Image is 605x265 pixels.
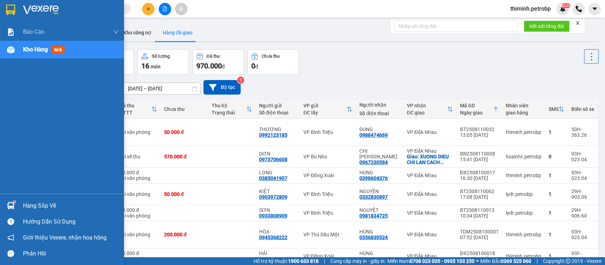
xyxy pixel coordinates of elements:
div: Tài xế thu [119,154,157,159]
span: question-circle [7,218,14,225]
div: Ngày giao [460,110,493,115]
div: HÒA [259,229,297,235]
div: 0 [549,154,564,159]
input: Select a date range. [123,83,200,94]
div: 17:08 [DATE] [460,194,499,200]
div: VP Bình Triệu [303,191,352,197]
div: Đã thu [207,54,220,59]
button: Đã thu970.000đ [192,49,244,75]
div: NGUYỆT [359,207,399,213]
div: BT2508110062 [460,188,499,194]
span: plus [146,6,151,11]
div: Biển số xe [571,106,594,112]
input: Nhập số tổng đài [394,21,518,32]
div: SƠN [259,207,297,213]
th: Toggle SortBy [300,100,356,119]
span: Báo cáo [23,27,44,36]
div: 29H-906.60 [571,207,594,219]
span: đ [255,64,258,69]
span: notification [7,234,14,241]
div: BT2508110032 [460,126,499,132]
div: Chưa thu [262,54,280,59]
div: 29H-903.09 [571,188,594,200]
div: 0964623623 [259,256,287,262]
span: ... [440,159,444,165]
div: CHỊ LAN [359,148,399,159]
div: 10:34 [DATE] [460,213,499,219]
div: BN2508110008 [460,151,499,157]
span: Kết nối tổng đài [530,22,564,30]
div: VP gửi [303,103,347,108]
div: 40.000 đ [119,250,157,256]
div: giao hàng [506,110,542,115]
div: thiminh.petrobp [506,232,542,237]
div: HTTT [119,110,151,115]
span: ⚪️ [476,260,478,263]
strong: 0369 525 060 [501,258,531,264]
th: Toggle SortBy [456,100,502,119]
div: 16:30 [DATE] [460,175,499,181]
div: ĐX2508100017 [460,170,499,175]
strong: 1900 633 818 [288,258,319,264]
span: 0 [251,62,255,70]
div: LONG [259,170,297,175]
div: ĐC giao [407,110,447,115]
span: close [575,21,580,26]
th: Toggle SortBy [403,100,456,119]
div: Số lượng [152,54,170,59]
sup: NaN [561,3,570,8]
button: aim [175,3,187,15]
div: 1 [549,253,564,259]
sup: 2 [237,77,244,84]
div: 0973706608 [259,157,287,162]
th: Toggle SortBy [116,100,161,119]
img: phone-icon [576,6,582,12]
span: | [537,257,538,265]
div: 50.000 đ [164,129,205,135]
div: lydt.petrobp [506,210,542,216]
div: 1 [549,232,564,237]
th: Toggle SortBy [545,100,568,119]
div: KIỆT [259,188,297,194]
span: thiminh.petrobp [505,4,556,13]
span: aim [179,6,184,11]
button: caret-down [588,3,601,15]
div: 13:05 [DATE] [460,132,499,138]
div: ĐX2508100018 [460,250,499,256]
span: Miền Nam [387,257,475,265]
div: 93H-023.04 [571,229,594,240]
span: Kho hàng [23,46,48,53]
div: ĐC lấy [303,110,347,115]
div: 0992123185 [259,132,287,138]
div: VP Đắk Nhau [407,173,453,178]
div: HÙNG [359,250,399,256]
div: 200.000 đ [164,232,205,237]
div: 17:40 [DATE] [460,256,499,262]
div: 07:52 [DATE] [460,235,499,240]
th: Toggle SortBy [208,100,256,119]
div: 1 [549,210,564,216]
div: HÙNG [359,229,399,235]
div: 0988474669 [359,132,388,138]
img: icon-new-feature [560,6,566,12]
div: 0933808909 [259,213,287,219]
button: Hàng đã giao [157,24,198,41]
div: 30.000 đ [119,170,157,175]
div: Người gửi [259,103,297,108]
div: Tại văn phòng [119,191,157,197]
div: DUNG [359,126,399,132]
div: VP Đồng Xoài [303,253,352,259]
div: HÙNG [359,170,399,175]
button: Kết nối tổng đài [524,21,570,32]
div: VP Bình Triệu [303,210,352,216]
div: 1 [549,191,564,197]
span: Cung cấp máy in - giấy in: [330,257,386,265]
div: 0385041907 [259,175,287,181]
div: 0969383016 [359,256,388,262]
span: Miền Bắc [480,257,531,265]
div: VP Bù Nho [303,154,352,159]
span: đ [222,64,225,69]
div: Tại văn phòng [119,129,157,135]
div: Mã GD [460,103,493,108]
div: VP Đắk Nhau [407,232,453,237]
